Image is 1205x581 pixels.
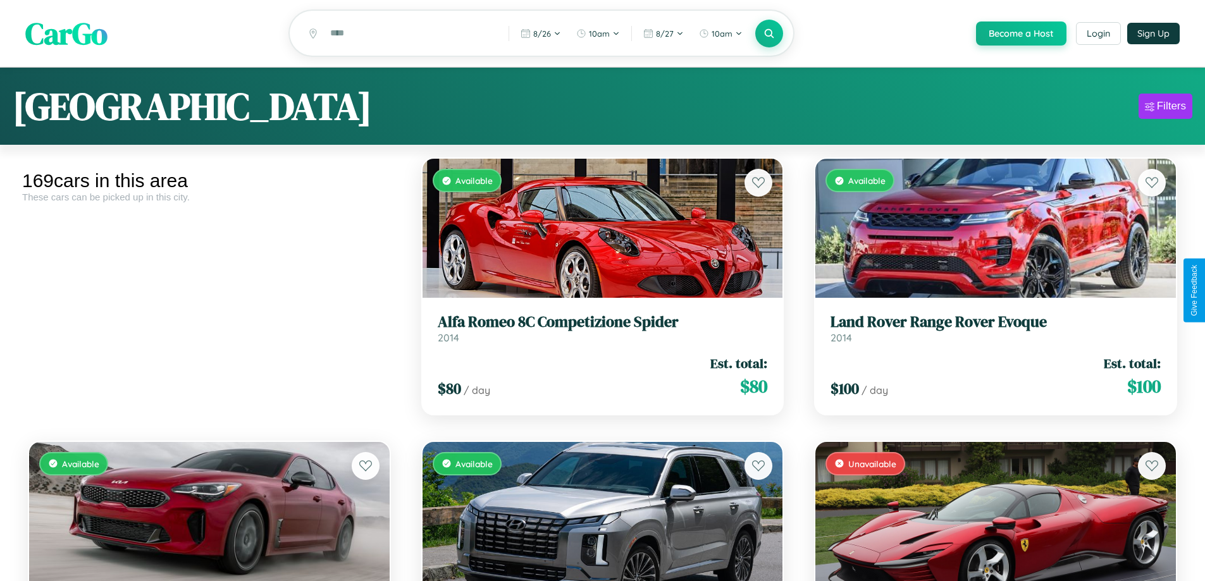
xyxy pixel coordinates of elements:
[22,170,397,192] div: 169 cars in this area
[570,23,626,44] button: 10am
[438,378,461,399] span: $ 80
[831,378,859,399] span: $ 100
[22,192,397,202] div: These cars can be picked up in this city.
[13,80,372,132] h1: [GEOGRAPHIC_DATA]
[848,458,896,469] span: Unavailable
[710,354,767,372] span: Est. total:
[1127,374,1161,399] span: $ 100
[438,331,459,344] span: 2014
[25,13,108,54] span: CarGo
[514,23,567,44] button: 8/26
[712,28,732,39] span: 10am
[862,384,888,396] span: / day
[533,28,551,39] span: 8 / 26
[455,175,493,186] span: Available
[1190,265,1199,316] div: Give Feedback
[637,23,690,44] button: 8/27
[656,28,674,39] span: 8 / 27
[693,23,749,44] button: 10am
[589,28,610,39] span: 10am
[438,313,768,331] h3: Alfa Romeo 8C Competizione Spider
[831,313,1161,344] a: Land Rover Range Rover Evoque2014
[848,175,886,186] span: Available
[1127,23,1180,44] button: Sign Up
[976,21,1066,46] button: Become a Host
[1139,94,1192,119] button: Filters
[438,313,768,344] a: Alfa Romeo 8C Competizione Spider2014
[464,384,490,396] span: / day
[831,331,852,344] span: 2014
[455,458,493,469] span: Available
[62,458,99,469] span: Available
[1157,100,1186,113] div: Filters
[1104,354,1161,372] span: Est. total:
[740,374,767,399] span: $ 80
[1076,22,1121,45] button: Login
[831,313,1161,331] h3: Land Rover Range Rover Evoque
